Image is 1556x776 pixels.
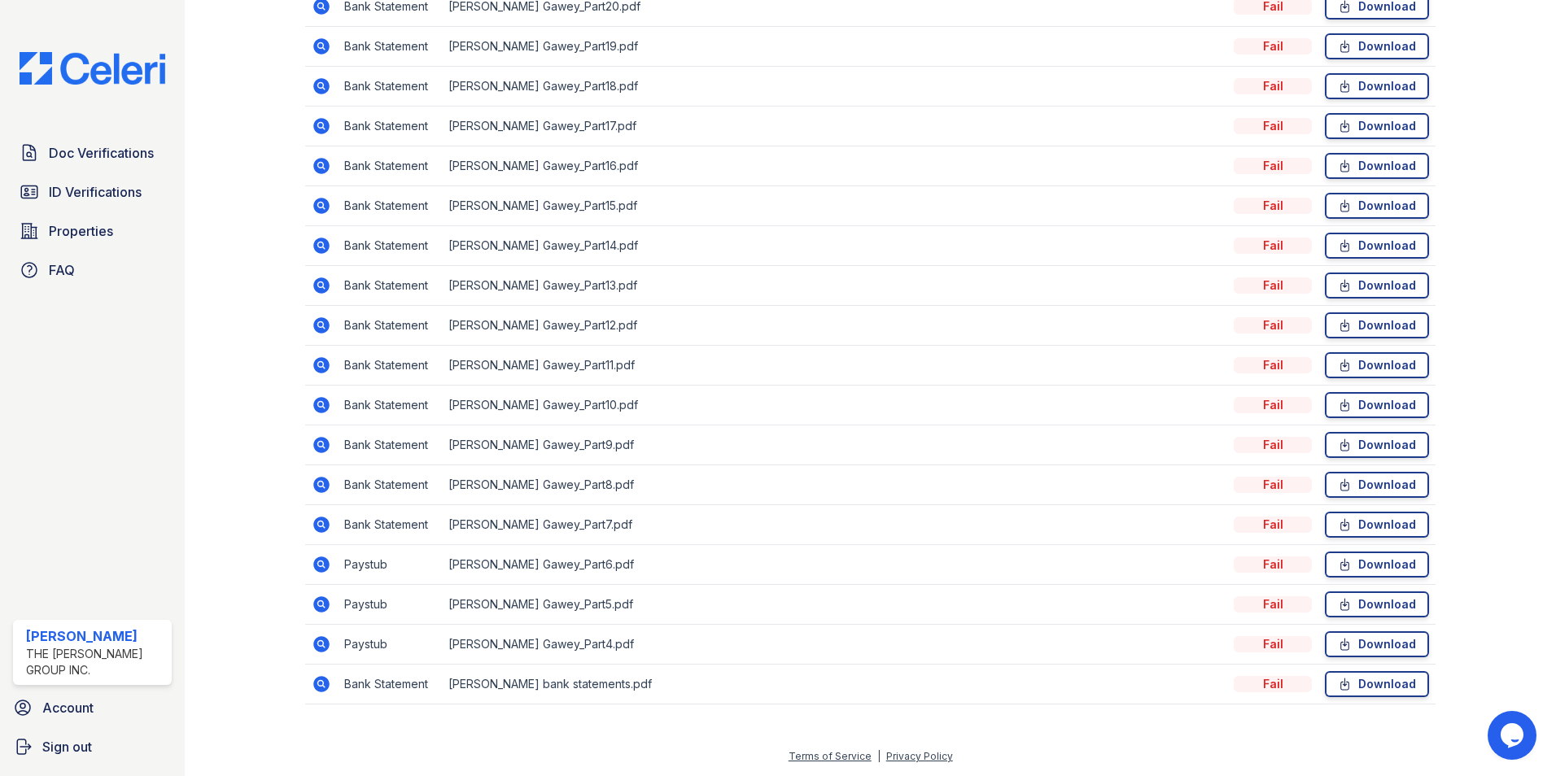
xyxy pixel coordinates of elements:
[338,585,442,625] td: Paystub
[49,143,154,163] span: Doc Verifications
[877,750,881,762] div: |
[13,176,172,208] a: ID Verifications
[49,221,113,241] span: Properties
[1325,312,1429,338] a: Download
[1234,38,1312,54] div: Fail
[1325,392,1429,418] a: Download
[338,306,442,346] td: Bank Statement
[1325,352,1429,378] a: Download
[442,306,1227,346] td: [PERSON_NAME] Gawey_Part12.pdf
[338,545,442,585] td: Paystub
[1234,676,1312,692] div: Fail
[338,67,442,107] td: Bank Statement
[26,646,165,678] div: The [PERSON_NAME] Group Inc.
[338,505,442,545] td: Bank Statement
[1234,198,1312,214] div: Fail
[1325,551,1429,578] a: Download
[442,226,1227,266] td: [PERSON_NAME] Gawey_Part14.pdf
[1234,477,1312,493] div: Fail
[338,146,442,186] td: Bank Statement
[442,186,1227,226] td: [PERSON_NAME] Gawey_Part15.pdf
[1234,517,1312,533] div: Fail
[338,665,442,704] td: Bank Statement
[42,737,92,756] span: Sign out
[338,346,442,386] td: Bank Statement
[442,505,1227,545] td: [PERSON_NAME] Gawey_Part7.pdf
[1325,33,1429,59] a: Download
[338,465,442,505] td: Bank Statement
[13,254,172,286] a: FAQ
[7,691,178,724] a: Account
[1488,711,1540,760] iframe: chat widget
[13,215,172,247] a: Properties
[1234,158,1312,174] div: Fail
[1234,397,1312,413] div: Fail
[1325,272,1429,299] a: Download
[338,226,442,266] td: Bank Statement
[1234,596,1312,613] div: Fail
[442,545,1227,585] td: [PERSON_NAME] Gawey_Part6.pdf
[442,146,1227,186] td: [PERSON_NAME] Gawey_Part16.pdf
[886,750,953,762] a: Privacy Policy
[1234,238,1312,254] div: Fail
[338,27,442,67] td: Bank Statement
[338,386,442,425] td: Bank Statement
[1325,73,1429,99] a: Download
[1325,432,1429,458] a: Download
[13,137,172,169] a: Doc Verifications
[1325,153,1429,179] a: Download
[442,346,1227,386] td: [PERSON_NAME] Gawey_Part11.pdf
[1234,636,1312,652] div: Fail
[442,386,1227,425] td: [PERSON_NAME] Gawey_Part10.pdf
[338,107,442,146] td: Bank Statement
[49,182,142,202] span: ID Verifications
[338,186,442,226] td: Bank Statement
[1234,78,1312,94] div: Fail
[49,260,75,280] span: FAQ
[1325,193,1429,219] a: Download
[338,625,442,665] td: Paystub
[1234,118,1312,134] div: Fail
[7,52,178,85] img: CE_Logo_Blue-a8612792a0a2168367f1c8372b55b34899dd931a85d93a1a3d3e32e68fde9ad4.png
[7,730,178,763] a: Sign out
[1325,233,1429,259] a: Download
[1325,631,1429,657] a: Download
[42,698,94,717] span: Account
[1234,277,1312,294] div: Fail
[442,67,1227,107] td: [PERSON_NAME] Gawey_Part18.pdf
[789,750,872,762] a: Terms of Service
[442,27,1227,67] td: [PERSON_NAME] Gawey_Part19.pdf
[1325,671,1429,697] a: Download
[442,266,1227,306] td: [PERSON_NAME] Gawey_Part13.pdf
[442,465,1227,505] td: [PERSON_NAME] Gawey_Part8.pdf
[1234,317,1312,334] div: Fail
[442,585,1227,625] td: [PERSON_NAME] Gawey_Part5.pdf
[1234,437,1312,453] div: Fail
[442,425,1227,465] td: [PERSON_NAME] Gawey_Part9.pdf
[442,107,1227,146] td: [PERSON_NAME] Gawey_Part17.pdf
[1234,357,1312,373] div: Fail
[338,425,442,465] td: Bank Statement
[1325,591,1429,617] a: Download
[338,266,442,306] td: Bank Statement
[1234,556,1312,573] div: Fail
[442,625,1227,665] td: [PERSON_NAME] Gawey_Part4.pdf
[1325,113,1429,139] a: Download
[442,665,1227,704] td: [PERSON_NAME] bank statements.pdf
[1325,512,1429,538] a: Download
[1325,472,1429,498] a: Download
[26,626,165,646] div: [PERSON_NAME]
